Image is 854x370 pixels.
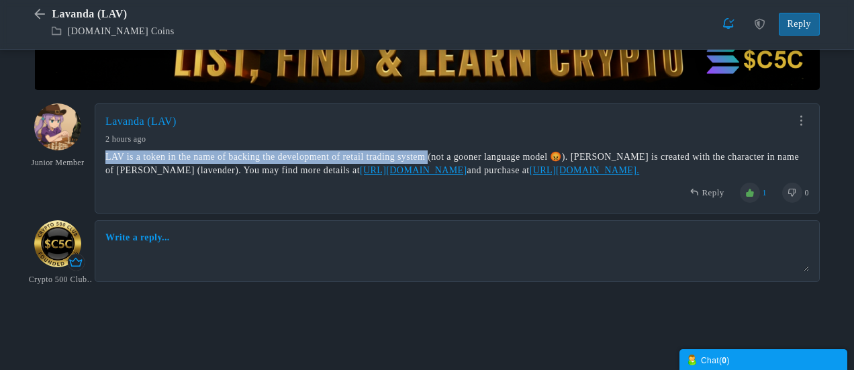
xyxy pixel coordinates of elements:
[431,299,475,312] iframe: X Post Button
[23,157,92,169] em: Junior Member
[23,274,92,285] em: Crypto 500 Club Boss
[105,134,146,144] time: Aug 17, 2025 7:37 PM
[34,103,81,150] img: 1000006386.png
[360,165,467,175] a: [URL][DOMAIN_NAME]
[722,356,726,365] strong: 0
[52,7,130,22] span: Lavanda (LAV)
[34,220,81,267] img: cropcircle.png
[105,150,809,177] div: LAV is a token in the name of backing the development of retail trading system (not a gooner lang...
[379,299,424,312] iframe: fb:share_button Facebook Social Plugin
[719,356,730,365] span: ( )
[762,188,766,197] a: 1
[68,26,175,36] a: [DOMAIN_NAME] Coins
[105,115,177,127] a: Lavanda (LAV)
[805,188,809,197] span: 0
[702,187,724,197] span: Reply
[779,13,820,36] a: Reply
[530,165,640,175] a: [URL][DOMAIN_NAME].
[690,187,724,199] a: Reply
[686,353,841,367] div: Chat
[105,231,170,244] a: Write a reply...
